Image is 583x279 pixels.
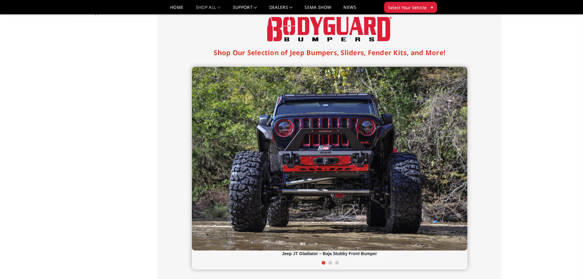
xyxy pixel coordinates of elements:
[552,250,583,279] iframe: Chat Widget
[233,5,257,14] a: Support
[170,5,183,14] a: Home
[282,251,377,256] strong: Jeep JT Gladiator – Baja Stubby Front Bumper
[267,17,392,41] img: Bodyguard Bumpers Logo
[343,5,356,14] a: News
[192,67,467,251] img: Jeep Slide 1
[384,2,437,13] button: Select Your Vehicle
[388,4,427,11] span: Select Your Vehicle
[192,47,467,58] h1: Shop Our Selection of Jeep Bumpers, Sliders, Fender Kits, and More!
[431,4,433,10] span: ▾
[269,5,293,14] a: Dealers
[305,5,331,14] a: SEMA Show
[196,5,221,14] a: shop all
